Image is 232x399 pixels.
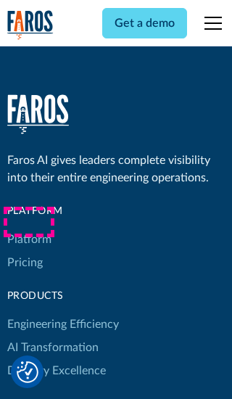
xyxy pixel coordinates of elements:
[7,228,51,251] a: Platform
[7,251,43,274] a: Pricing
[7,359,106,382] a: Delivery Excellence
[102,8,187,38] a: Get a demo
[17,361,38,383] button: Cookie Settings
[7,94,69,134] img: Faros Logo White
[7,152,225,186] div: Faros AI gives leaders complete visibility into their entire engineering operations.
[7,10,54,40] a: home
[7,289,119,304] div: products
[7,204,119,219] div: Platform
[7,10,54,40] img: Logo of the analytics and reporting company Faros.
[196,6,225,41] div: menu
[17,361,38,383] img: Revisit consent button
[7,313,119,336] a: Engineering Efficiency
[7,336,99,359] a: AI Transformation
[7,94,69,134] a: home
